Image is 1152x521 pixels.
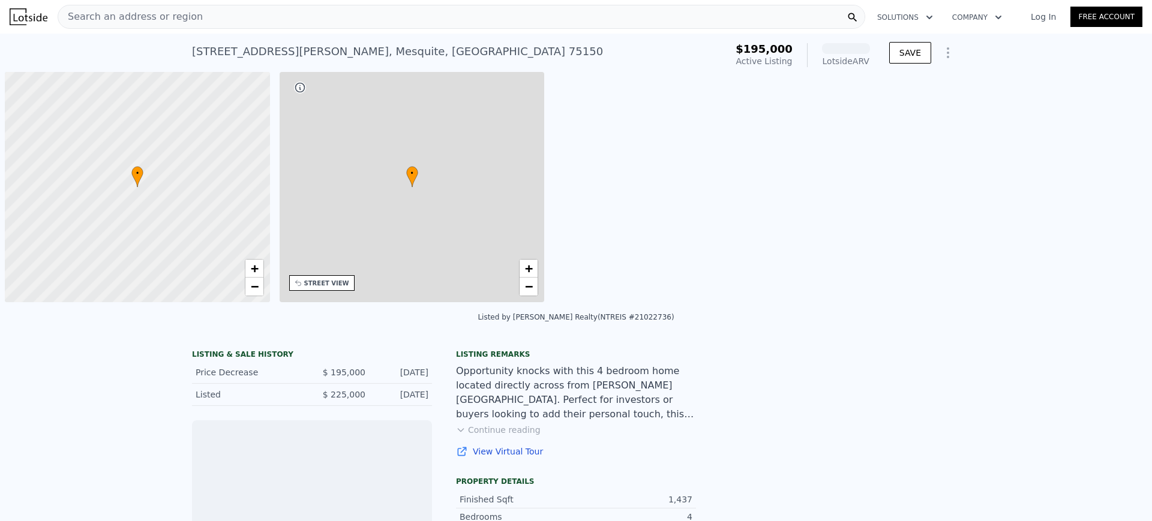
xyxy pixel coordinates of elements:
[822,55,870,67] div: Lotside ARV
[323,368,365,377] span: $ 195,000
[375,389,428,400] div: [DATE]
[196,366,302,378] div: Price Decrease
[525,279,533,294] span: −
[406,168,418,179] span: •
[131,166,143,187] div: •
[936,41,960,65] button: Show Options
[456,445,696,457] a: View Virtual Tour
[58,10,203,24] span: Search an address or region
[456,350,696,359] div: Listing remarks
[250,279,258,294] span: −
[304,279,349,288] div: STREET VIEW
[10,8,47,25] img: Lotside
[375,366,428,378] div: [DATE]
[1016,11,1070,23] a: Log In
[478,313,674,321] div: Listed by [PERSON_NAME] Realty (NTREIS #21022736)
[250,261,258,276] span: +
[868,7,943,28] button: Solutions
[192,43,603,60] div: [STREET_ADDRESS][PERSON_NAME] , Mesquite , [GEOGRAPHIC_DATA] 75150
[192,350,432,362] div: LISTING & SALE HISTORY
[943,7,1012,28] button: Company
[245,278,263,296] a: Zoom out
[525,261,533,276] span: +
[131,168,143,179] span: •
[576,493,692,505] div: 1,437
[456,424,541,436] button: Continue reading
[456,477,696,486] div: Property details
[456,364,696,421] div: Opportunity knocks with this 4 bedroom home located directly across from [PERSON_NAME][GEOGRAPHIC...
[460,493,576,505] div: Finished Sqft
[196,389,302,400] div: Listed
[736,43,793,55] span: $195,000
[245,260,263,278] a: Zoom in
[520,278,538,296] a: Zoom out
[323,390,365,399] span: $ 225,000
[889,42,931,64] button: SAVE
[1070,7,1142,27] a: Free Account
[520,260,538,278] a: Zoom in
[736,56,793,66] span: Active Listing
[406,166,418,187] div: •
